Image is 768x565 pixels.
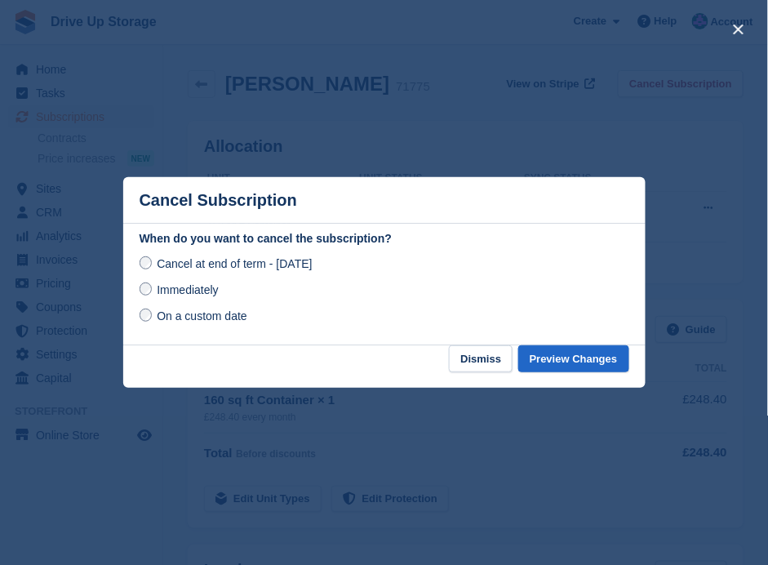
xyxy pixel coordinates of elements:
span: Cancel at end of term - [DATE] [157,257,312,270]
button: Dismiss [449,345,513,372]
p: Cancel Subscription [140,191,297,210]
input: On a custom date [140,309,153,322]
input: Cancel at end of term - [DATE] [140,256,153,269]
span: On a custom date [157,309,247,323]
label: When do you want to cancel the subscription? [140,230,629,247]
button: Preview Changes [518,345,629,372]
button: close [726,16,752,42]
input: Immediately [140,282,153,296]
span: Immediately [157,283,218,296]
